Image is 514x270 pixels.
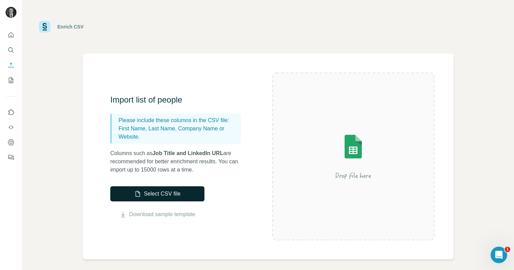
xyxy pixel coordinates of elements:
[39,21,51,33] img: Surfe Logo
[119,116,238,125] p: Please include these columns in the CSV file:
[5,7,16,18] img: Avatar
[129,210,195,219] a: Download sample template
[110,149,248,174] p: Columns such as are recommended for better enrichment results. You can import up to 15000 rows at...
[119,125,238,141] p: First Name, Last Name, Company Name or Website.
[5,136,16,149] button: Dashboard
[291,115,415,198] img: Surfe Illustration - Drop file here or select below
[5,59,16,71] button: Enrich CSV
[110,186,204,201] button: Select CSV file
[505,247,510,252] span: 1
[5,106,16,118] button: Use Surfe on LinkedIn
[5,151,16,164] button: Feedback
[5,121,16,133] button: Use Surfe API
[5,74,16,86] button: My lists
[110,210,204,219] button: Download sample template
[5,29,16,41] button: Quick start
[57,23,83,30] div: Enrich CSV
[5,44,16,56] button: Search
[491,247,507,263] iframe: Intercom live chat
[110,94,248,105] h3: Import list of people
[153,150,223,156] span: Job Title and LinkedIn URL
